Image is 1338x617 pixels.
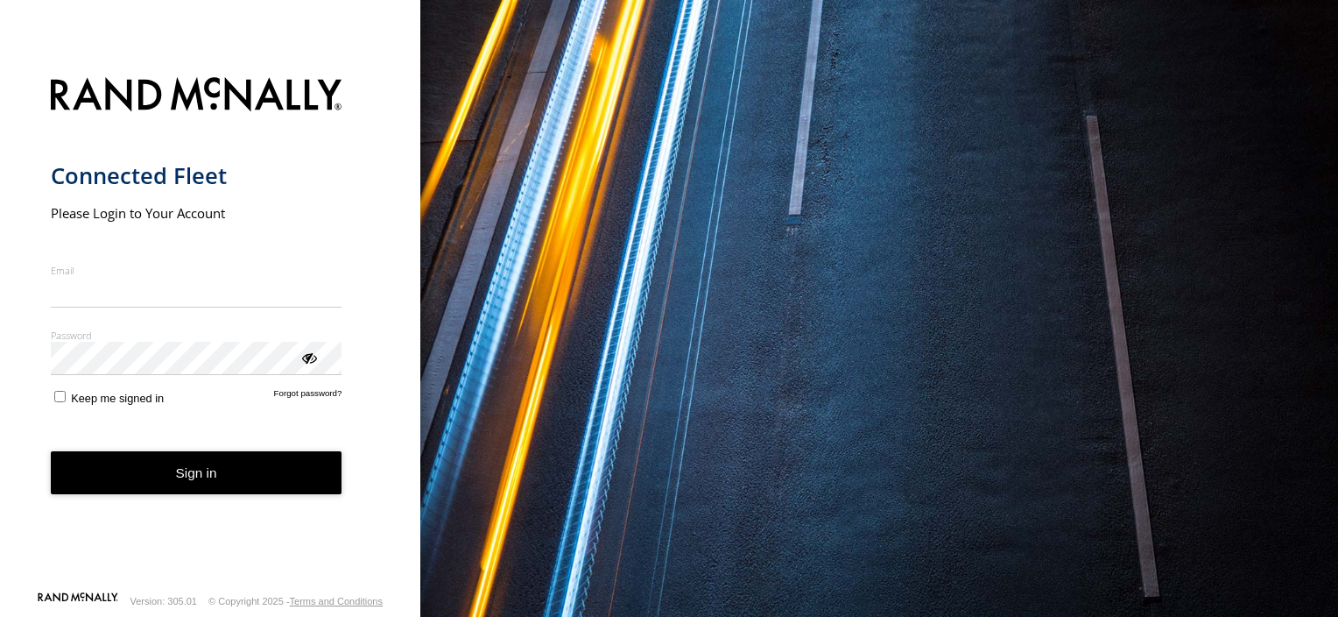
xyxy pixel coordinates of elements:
h1: Connected Fleet [51,161,342,190]
img: Rand McNally [51,74,342,118]
span: Keep me signed in [71,392,164,405]
h2: Please Login to Your Account [51,204,342,222]
div: © Copyright 2025 - [208,596,383,606]
a: Visit our Website [38,592,118,610]
label: Email [51,264,342,277]
div: ViewPassword [299,348,317,365]
button: Sign in [51,451,342,494]
a: Terms and Conditions [290,596,383,606]
input: Keep me signed in [54,391,66,402]
div: Version: 305.01 [130,596,197,606]
a: Forgot password? [274,388,342,405]
label: Password [51,329,342,342]
form: main [51,67,370,591]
